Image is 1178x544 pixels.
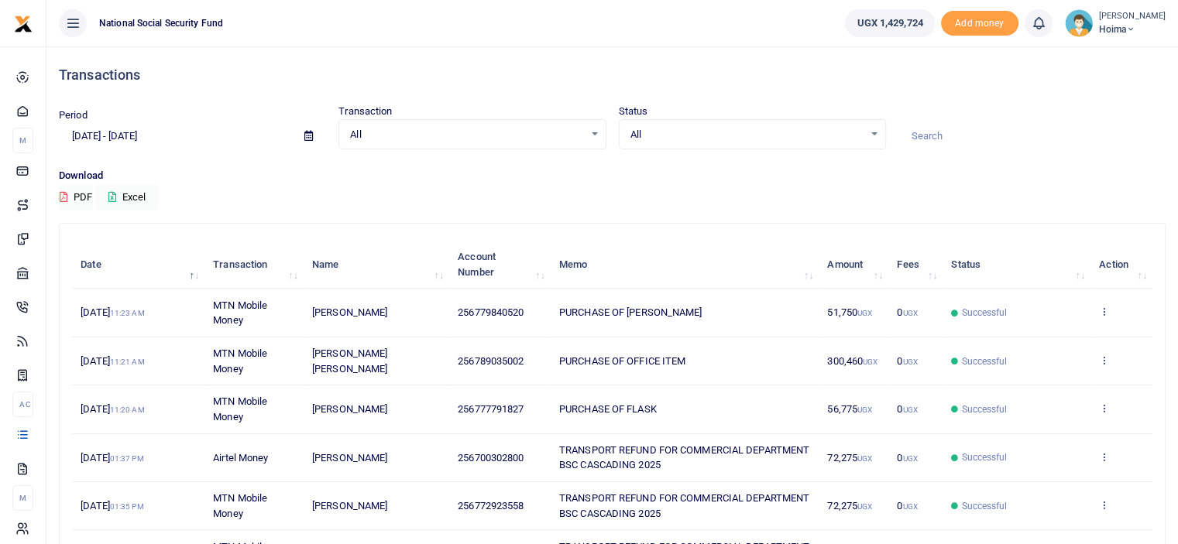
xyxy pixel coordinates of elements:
[902,309,917,317] small: UGX
[110,454,144,463] small: 01:37 PM
[961,354,1007,368] span: Successful
[551,241,819,289] th: Memo: activate to sort column ascending
[559,492,809,519] span: TRANSPORT REFUND FOR COMMERCIAL DEPARTMENT BSC CASCADING 2025
[827,355,877,367] span: 300,460
[312,306,387,318] span: [PERSON_NAME]
[559,306,702,318] span: PURCHASE OF [PERSON_NAME]
[304,241,449,289] th: Name: activate to sort column ascending
[59,123,292,149] input: select period
[897,500,917,511] span: 0
[458,452,524,464] span: 256700302800
[110,358,145,366] small: 11:21 AM
[95,184,159,210] button: Excel
[941,11,1018,36] span: Add money
[863,358,877,366] small: UGX
[839,9,940,37] li: Wallet ballance
[81,306,144,318] span: [DATE]
[458,403,524,415] span: 256777791827
[458,355,524,367] span: 256789035002
[897,306,917,318] span: 0
[961,450,1007,464] span: Successful
[961,402,1007,416] span: Successful
[458,500,524,511] span: 256772923558
[59,67,1166,84] h4: Transactions
[14,15,33,33] img: logo-small
[1065,9,1166,37] a: profile-user [PERSON_NAME] Hoima
[312,403,387,415] span: [PERSON_NAME]
[902,454,917,463] small: UGX
[559,403,657,415] span: PURCHASE OF FLASK
[12,128,33,153] li: M
[81,355,144,367] span: [DATE]
[213,452,268,464] span: Airtel Money
[59,168,1166,184] p: Download
[827,452,872,464] span: 72,275
[213,347,267,375] span: MTN Mobile Money
[897,452,917,464] span: 0
[12,392,33,417] li: Ac
[72,241,204,289] th: Date: activate to sort column descending
[827,403,872,415] span: 56,775
[943,241,1090,289] th: Status: activate to sort column ascending
[93,16,229,30] span: National Social Security Fund
[559,444,809,471] span: TRANSPORT REFUND FOR COMMERCIAL DEPARTMENT BSC CASCADING 2025
[857,454,872,463] small: UGX
[888,241,943,289] th: Fees: activate to sort column ascending
[819,241,888,289] th: Amount: activate to sort column ascending
[110,502,144,511] small: 01:35 PM
[559,355,685,367] span: PURCHASE OF OFFICE ITEM
[857,15,922,31] span: UGX 1,429,724
[12,485,33,511] li: M
[902,502,917,511] small: UGX
[857,309,872,317] small: UGX
[857,405,872,414] small: UGX
[630,127,864,142] span: All
[213,395,267,423] span: MTN Mobile Money
[204,241,304,289] th: Transaction: activate to sort column ascending
[312,347,387,375] span: [PERSON_NAME] [PERSON_NAME]
[59,108,88,123] label: Period
[941,11,1018,36] li: Toup your wallet
[312,500,387,511] span: [PERSON_NAME]
[449,241,551,289] th: Account Number: activate to sort column ascending
[941,16,1018,28] a: Add money
[350,127,583,142] span: All
[1065,9,1093,37] img: profile-user
[59,184,93,210] button: PDF
[14,17,33,29] a: logo-small logo-large logo-large
[110,405,145,414] small: 11:20 AM
[897,403,917,415] span: 0
[312,452,387,464] span: [PERSON_NAME]
[81,403,144,415] span: [DATE]
[213,492,267,519] span: MTN Mobile Money
[902,405,917,414] small: UGX
[1099,22,1166,36] span: Hoima
[213,299,267,327] span: MTN Mobile Money
[961,306,1007,320] span: Successful
[827,500,872,511] span: 72,275
[857,502,872,511] small: UGX
[81,452,143,464] span: [DATE]
[338,104,392,119] label: Transaction
[110,309,145,317] small: 11:23 AM
[458,306,524,318] span: 256779840520
[845,9,934,37] a: UGX 1,429,724
[1090,241,1152,289] th: Action: activate to sort column ascending
[827,306,872,318] span: 51,750
[897,355,917,367] span: 0
[961,499,1007,513] span: Successful
[898,123,1166,149] input: Search
[1099,10,1166,23] small: [PERSON_NAME]
[619,104,648,119] label: Status
[902,358,917,366] small: UGX
[81,500,143,511] span: [DATE]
